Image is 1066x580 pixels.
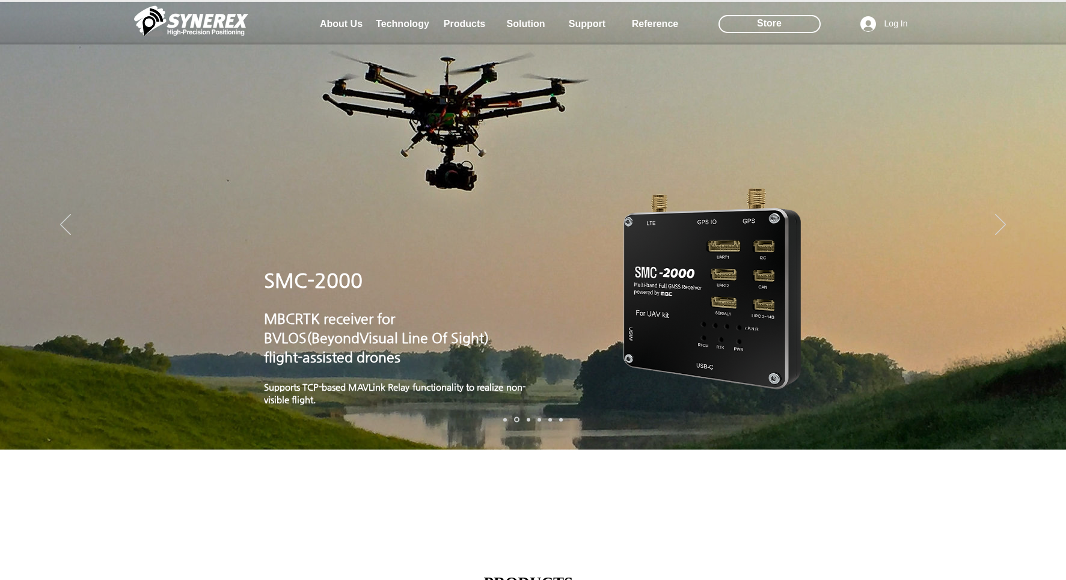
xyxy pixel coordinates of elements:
[718,15,821,33] div: Store
[507,19,545,29] span: Solution
[496,12,556,36] a: Solution
[625,12,685,36] a: Reference
[995,214,1006,237] button: Next
[548,418,552,421] a: 로봇
[260,447,320,462] a: Learn more
[376,19,429,29] span: Technology
[538,418,541,421] a: 자율주행
[264,311,295,326] span: MBC
[311,12,372,36] a: About Us
[435,12,495,36] a: Products
[320,19,363,29] span: About Us
[264,269,363,292] span: SMC-2000
[632,19,678,29] span: Reference
[559,418,563,421] a: 정밀농업
[503,418,507,421] a: 로봇- SMC 2000
[264,330,489,365] span: Visual Line Of Sight) flight-assisted drones
[264,311,395,346] span: RTK receiver for BVLOS(Beyond
[264,382,525,404] span: Supports TCP-based MAVLink Relay functionality to realize non-visible flight.
[500,417,566,423] nav: Slides
[557,12,617,36] a: Support
[60,214,71,237] button: Previous
[623,188,801,389] img: smc-2000.png
[757,17,782,30] span: Store
[444,19,485,29] span: Products
[514,417,519,423] a: 드론 8 - SMC 2000
[134,3,248,39] img: Cinnerex_White_simbol_Land 1.png
[264,367,525,380] p: ​
[373,12,433,36] a: Technology
[928,528,1066,580] iframe: Wix Chat
[527,418,530,421] a: 측량 IoT
[852,13,916,35] button: Log In
[264,295,525,308] p: ​
[880,18,912,30] span: Log In
[569,19,605,29] span: Support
